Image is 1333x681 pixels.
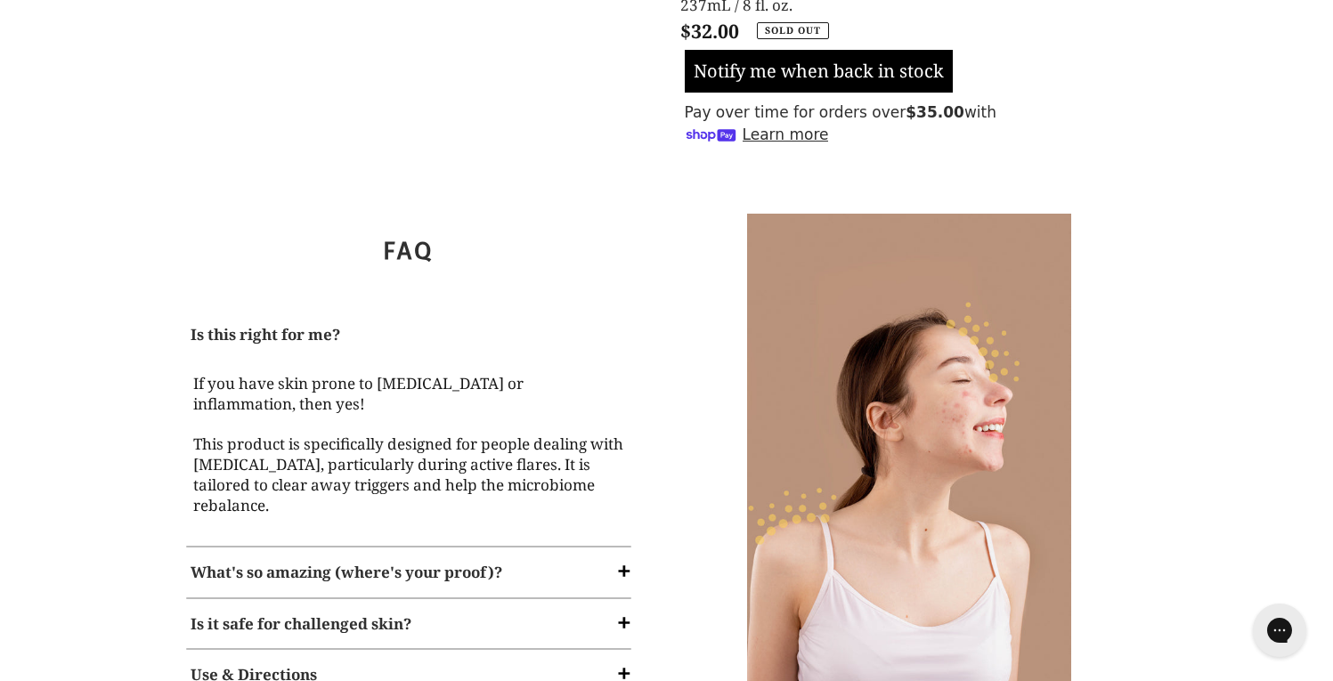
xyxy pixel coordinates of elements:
[685,50,953,93] button: Notify me when back in stock
[1244,597,1315,663] iframe: Gorgias live chat messenger
[191,371,627,520] p: If you have skin prone to [MEDICAL_DATA] or inflammation, then yes! This product is specifically ...
[680,18,739,44] span: $32.00
[191,324,340,345] strong: Is this right for me?
[191,562,502,582] strong: What's so amazing (where's your proof)?
[765,26,821,36] span: Sold out
[191,613,411,634] strong: Is it safe for challenged skin?
[182,236,636,266] h2: FAQ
